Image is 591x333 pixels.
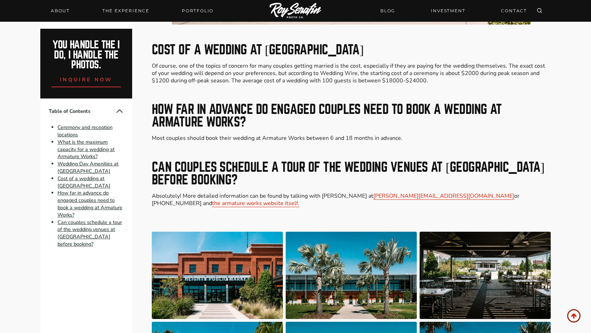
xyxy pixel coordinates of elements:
[152,103,551,128] h2: How far in advance do engaged couples need to book a wedding at Armature Works?
[567,309,580,322] a: Scroll to top
[115,107,124,115] button: Collapse Table of Contents
[57,219,122,247] a: Can couples schedule a tour of the wedding venues at [GEOGRAPHIC_DATA] before booking?
[57,190,122,218] a: How far in advance do engaged couples need to book a wedding at Armature Works?
[178,6,218,16] a: Portfolio
[152,62,551,84] p: Of course, one of the topics of concern for many couples getting married is the cost, especially ...
[152,135,551,142] p: Most couples should book their wedding at Armature Works between 6 and 18 months in advance.
[373,192,514,200] a: [PERSON_NAME][EMAIL_ADDRESS][DOMAIN_NAME]
[152,43,551,56] h2: Cost of a wedding at [GEOGRAPHIC_DATA]
[52,70,121,87] a: inquire now
[57,138,115,160] a: What is the maximum capacity for a wedding at Armature Works?
[376,5,399,17] a: BLOG
[286,232,417,319] img: Armature Works Tampa: An Awesome Industrial Venue (with photos!) 5
[212,199,299,207] a: the armature works website itself.
[57,160,118,175] a: Wedding Day Amenities at [GEOGRAPHIC_DATA]
[497,5,531,17] a: CONTACT
[48,40,125,70] h2: You handle the i do, I handle the photos.
[57,124,113,138] a: Ceremony and reception locations
[152,232,283,319] img: Armature Works Tampa: An Awesome Industrial Venue (with photos!) 4
[47,6,74,16] a: About
[49,108,115,115] span: Table of Contents
[535,6,544,16] button: View Search Form
[427,5,469,17] a: INVESTMENT
[420,232,551,319] img: Armature Works Tampa: An Awesome Industrial Venue (with photos!) 6
[376,5,531,17] nav: Secondary Navigation
[270,3,321,19] img: Logo of Roy Serafin Photo Co., featuring stylized text in white on a light background, representi...
[60,76,113,83] span: inquire now
[152,161,551,186] h2: Can couples schedule a tour of the wedding venues at [GEOGRAPHIC_DATA] before booking?
[57,175,110,189] a: Cost of a wedding at [GEOGRAPHIC_DATA]
[47,6,218,16] nav: Primary Navigation
[40,98,132,256] nav: Table of Contents
[98,6,154,16] a: THE EXPERIENCE
[152,192,551,207] p: Absolutely! More detailed information can be found by talking with [PERSON_NAME] at or [PHONE_NUM...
